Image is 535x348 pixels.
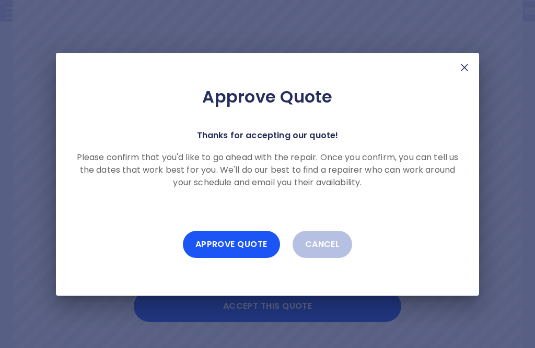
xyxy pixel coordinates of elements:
button: Approve Quote [183,231,280,258]
button: Cancel [293,231,353,258]
h2: Approve Quote [73,86,462,107]
p: Please confirm that you'd like to go ahead with the repair. Once you confirm, you can tell us the... [73,151,462,189]
img: X Mark [458,61,471,74]
p: Thanks for accepting our quote! [197,128,339,143]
